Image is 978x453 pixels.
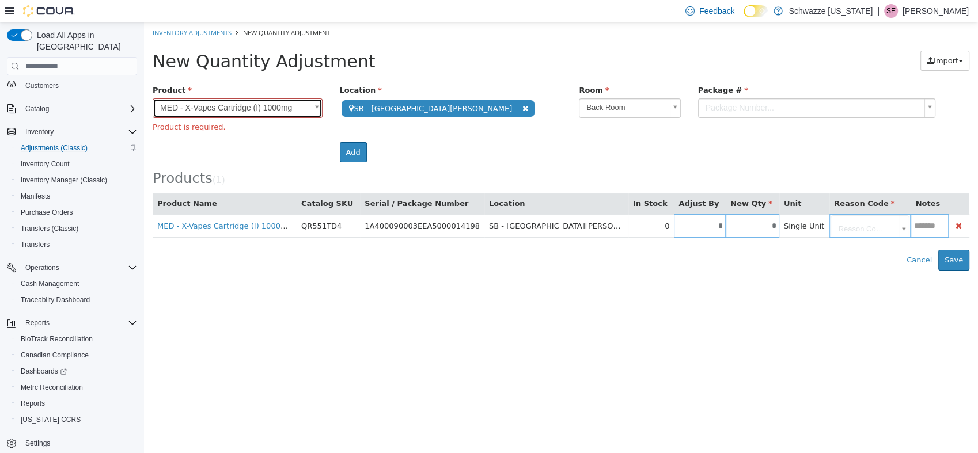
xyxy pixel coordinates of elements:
[25,263,59,272] span: Operations
[16,205,137,219] span: Purchase Orders
[21,176,107,185] span: Inventory Manager (Classic)
[554,63,604,72] span: Package #
[16,277,84,291] a: Cash Management
[25,318,50,328] span: Reports
[21,78,137,93] span: Customers
[884,4,898,18] div: Stacey Edwards
[25,104,49,113] span: Catalog
[16,189,137,203] span: Manifests
[687,193,764,215] a: Reason Code...
[12,237,142,253] button: Transfers
[69,153,81,163] small: ( )
[25,127,54,136] span: Inventory
[794,227,825,248] button: Save
[21,367,67,376] span: Dashboards
[345,176,383,187] button: Location
[25,81,59,90] span: Customers
[435,77,521,94] span: Back Room
[21,436,55,450] a: Settings
[198,78,391,94] span: SB - [GEOGRAPHIC_DATA][PERSON_NAME]
[21,316,137,330] span: Reports
[2,435,142,451] button: Settings
[21,279,79,288] span: Cash Management
[16,277,137,291] span: Cash Management
[16,157,137,171] span: Inventory Count
[13,199,149,208] a: MED - X-Vapes Cartridge (I) 1000mg
[16,173,137,187] span: Inventory Manager (Classic)
[153,192,216,215] td: QR551TD4
[21,383,83,392] span: Metrc Reconciliation
[2,101,142,117] button: Catalog
[21,125,58,139] button: Inventory
[2,260,142,276] button: Operations
[9,6,88,14] a: Inventory Adjustments
[903,4,969,18] p: [PERSON_NAME]
[877,4,880,18] p: |
[21,240,50,249] span: Transfers
[72,153,78,163] span: 1
[16,348,93,362] a: Canadian Compliance
[16,222,137,235] span: Transfers (Classic)
[640,199,681,208] span: Single Unit
[21,261,137,275] span: Operations
[196,120,223,140] button: Add
[16,157,74,171] a: Inventory Count
[16,397,50,410] a: Reports
[16,238,137,252] span: Transfers
[9,76,179,96] a: MED - X-Vapes Cartridge (I) 1000mg
[21,208,73,217] span: Purchase Orders
[9,29,231,49] span: New Quantity Adjustment
[99,6,186,14] span: New Quantity Adjustment
[21,334,93,344] span: BioTrack Reconciliation
[23,5,75,17] img: Cova
[21,295,90,304] span: Traceabilty Dashboard
[9,148,69,164] span: Products
[9,77,163,95] span: MED - X-Vapes Cartridge (I) 1000mg
[25,439,50,448] span: Settings
[12,276,142,292] button: Cash Management
[776,28,825,49] button: Import
[12,156,142,172] button: Inventory Count
[16,364,71,378] a: Dashboards
[21,261,64,275] button: Operations
[640,176,659,187] button: Unit
[221,176,327,187] button: Serial / Package Number
[756,227,794,248] button: Cancel
[12,140,142,156] button: Adjustments (Classic)
[586,177,628,185] span: New Qty
[21,436,137,450] span: Settings
[435,76,536,96] a: Back Room
[13,176,75,187] button: Product Name
[21,415,81,424] span: [US_STATE] CCRS
[886,4,896,18] span: SE
[21,102,137,116] span: Catalog
[196,63,238,72] span: Location
[16,332,137,346] span: BioTrack Reconciliation
[16,397,137,410] span: Reports
[157,176,211,187] button: Catalog SKU
[16,413,137,427] span: Washington CCRS
[16,205,78,219] a: Purchase Orders
[2,77,142,94] button: Customers
[554,76,792,96] a: Package Number...
[555,77,776,95] span: Package Number...
[21,192,50,201] span: Manifests
[16,380,88,394] a: Metrc Reconciliation
[16,364,137,378] span: Dashboards
[2,124,142,140] button: Inventory
[9,63,48,72] span: Product
[12,292,142,308] button: Traceabilty Dashboard
[690,177,750,185] span: Reason Code
[16,413,85,427] a: [US_STATE] CCRS
[21,143,88,153] span: Adjustments (Classic)
[435,63,465,72] span: Room
[21,125,137,139] span: Inventory
[16,293,137,307] span: Traceabilty Dashboard
[789,4,873,18] p: Schwazze [US_STATE]
[32,29,137,52] span: Load All Apps in [GEOGRAPHIC_DATA]
[790,34,814,43] span: Import
[16,332,97,346] a: BioTrack Reconciliation
[12,347,142,363] button: Canadian Compliance
[12,379,142,395] button: Metrc Reconciliation
[16,238,54,252] a: Transfers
